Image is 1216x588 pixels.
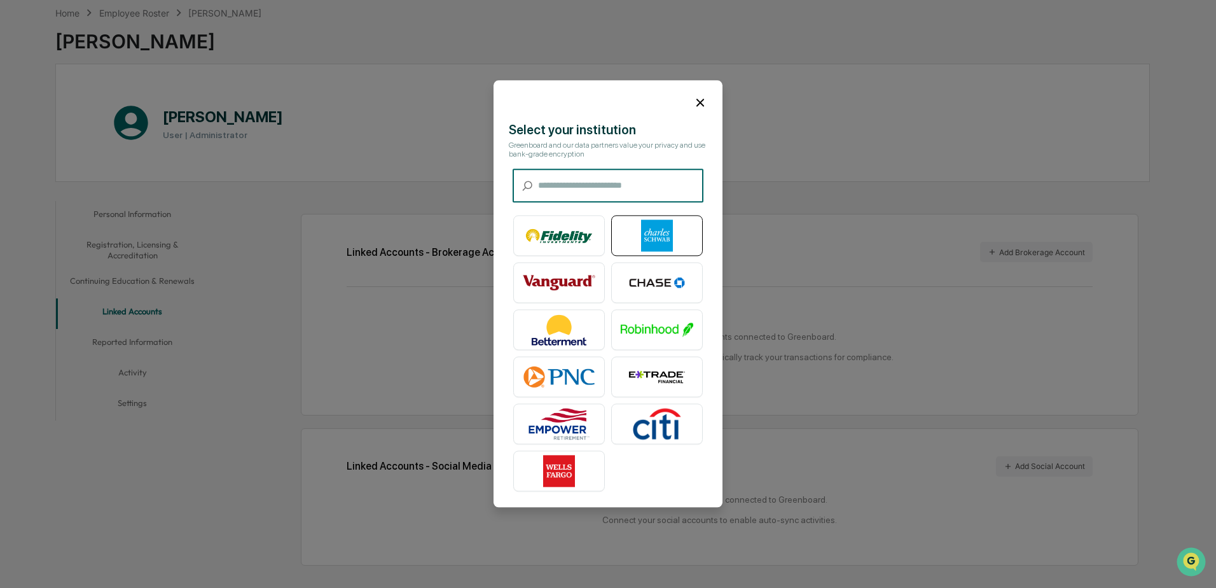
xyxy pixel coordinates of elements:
a: 🖐️Preclearance [8,155,87,178]
img: PNC [523,361,595,393]
div: 🗄️ [92,162,102,172]
span: Pylon [127,216,154,225]
p: How can we help? [13,27,231,47]
img: Empower Retirement [523,409,595,440]
div: 🖐️ [13,162,23,172]
a: 🗄️Attestations [87,155,163,178]
img: Betterment [523,314,595,346]
span: Data Lookup [25,185,80,197]
button: Start new chat [216,101,231,116]
a: Powered byPylon [90,215,154,225]
img: Wells Fargo [523,456,595,487]
img: 1746055101610-c473b297-6a78-478c-a979-82029cc54cd1 [13,97,36,120]
span: Attestations [105,160,158,173]
div: 🔎 [13,186,23,196]
iframe: Open customer support [1175,546,1210,580]
img: Chase [621,267,693,299]
img: Charles Schwab [621,220,693,252]
div: We're available if you need us! [43,110,161,120]
a: 🔎Data Lookup [8,179,85,202]
img: Vanguard [523,267,595,299]
span: Preclearance [25,160,82,173]
img: Citibank [621,409,693,440]
div: Greenboard and our data partners value your privacy and use bank-grade encryption [509,141,707,159]
div: Select your institution [509,123,707,138]
img: Robinhood [621,314,693,346]
div: Start new chat [43,97,209,110]
img: E*TRADE [621,361,693,393]
img: Fidelity Investments [523,220,595,252]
